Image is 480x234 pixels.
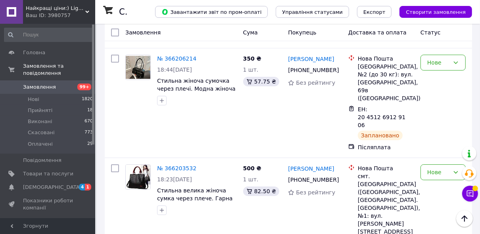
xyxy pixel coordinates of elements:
[243,55,261,62] span: 350 ₴
[84,118,93,125] span: 670
[357,6,392,18] button: Експорт
[157,176,192,183] span: 18:23[DATE]
[348,29,407,36] span: Доставка та оплата
[462,186,478,202] button: Чат з покупцем
[286,65,336,76] div: [PHONE_NUMBER]
[288,29,316,36] span: Покупець
[155,6,268,18] button: Завантажити звіт по пром-оплаті
[243,77,279,86] div: 57.75 ₴
[126,56,150,79] img: Фото товару
[282,9,343,15] span: Управління статусами
[296,80,335,86] span: Без рейтингу
[82,96,93,103] span: 1820
[126,165,150,189] img: Фото товару
[243,29,258,36] span: Cума
[399,6,472,18] button: Створити замовлення
[157,55,196,62] a: № 366206214
[406,9,466,15] span: Створити замовлення
[23,84,56,91] span: Замовлення
[84,129,93,136] span: 773
[427,58,449,67] div: Нове
[79,184,85,190] span: 4
[296,189,335,196] span: Без рейтингу
[157,165,196,171] a: № 366203532
[26,5,85,12] span: Найкращі ціни:) Lightssshop
[28,141,53,148] span: Оплачені
[358,55,414,63] div: Нова Пошта
[119,7,200,17] h1: Список замовлень
[276,6,349,18] button: Управління статусами
[85,184,91,190] span: 1
[4,28,94,42] input: Пошук
[28,96,39,103] span: Нові
[28,107,52,114] span: Прийняті
[157,187,233,217] a: Стильна велика жіноча сумка через плече. Гарна містка жіноча сумка середнього розміру.
[125,164,151,190] a: Фото товару
[420,29,441,36] span: Статус
[243,165,261,171] span: 500 ₴
[243,176,259,183] span: 1 шт.
[161,8,261,15] span: Завантажити звіт по пром-оплаті
[26,12,95,19] div: Ваш ID: 3980757
[456,210,473,227] button: Наверх
[358,143,414,151] div: Післяплата
[28,118,52,125] span: Виконані
[157,78,236,100] a: Стильна жіноча сумочка через плечі. Модна жіноча сумка
[125,55,151,80] a: Фото товару
[23,63,95,77] span: Замовлення та повідомлення
[23,170,73,177] span: Товари та послуги
[23,184,82,191] span: [DEMOGRAPHIC_DATA]
[23,49,45,56] span: Головна
[288,55,334,63] a: [PERSON_NAME]
[358,63,414,102] div: [GEOGRAPHIC_DATA], №2 (до 30 кг): вул. [GEOGRAPHIC_DATA], 69в ([GEOGRAPHIC_DATA])
[157,67,192,73] span: 18:44[DATE]
[392,8,472,15] a: Створити замовлення
[243,186,279,196] div: 82.50 ₴
[23,157,61,164] span: Повідомлення
[23,197,73,211] span: Показники роботи компанії
[28,129,55,136] span: Скасовані
[358,106,405,128] span: ЕН: 20 4512 6912 9106
[363,9,386,15] span: Експорт
[358,164,414,172] div: Нова Пошта
[286,174,336,185] div: [PHONE_NUMBER]
[427,168,449,177] div: Нове
[87,141,93,148] span: 29
[87,107,93,114] span: 18
[125,29,161,36] span: Замовлення
[358,131,403,140] div: Заплановано
[77,84,91,90] span: 99+
[288,165,334,173] a: [PERSON_NAME]
[243,67,259,73] span: 1 шт.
